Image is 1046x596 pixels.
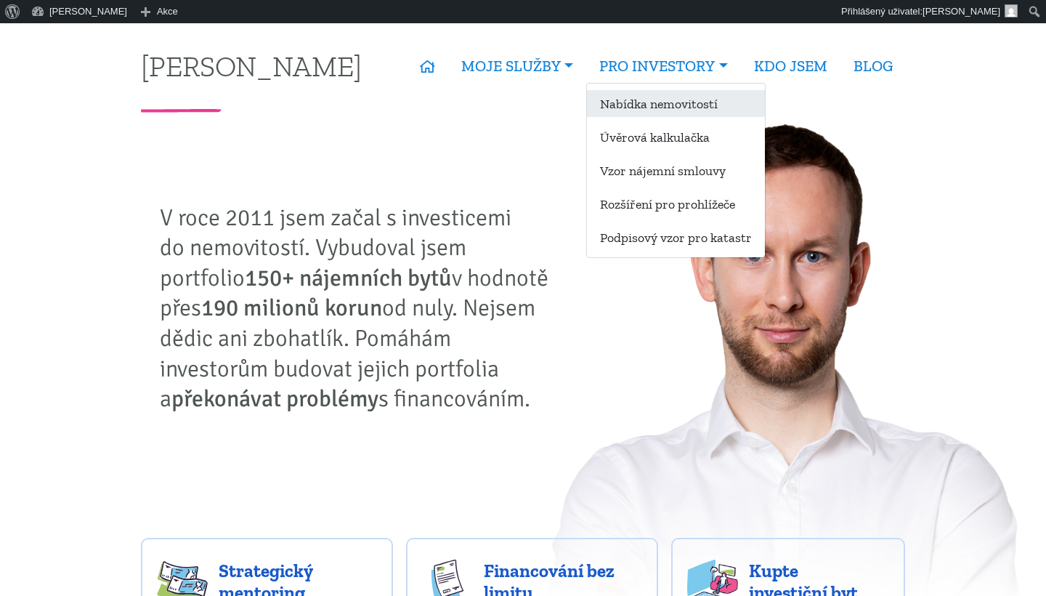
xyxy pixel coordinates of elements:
strong: překonávat problémy [171,384,378,413]
a: KDO JSEM [741,49,840,83]
a: [PERSON_NAME] [141,52,362,80]
strong: 150+ nájemních bytů [245,264,452,292]
a: BLOG [840,49,906,83]
a: MOJE SLUŽBY [448,49,586,83]
a: Podpisový vzor pro katastr [587,224,765,251]
a: Vzor nájemní smlouvy [587,157,765,184]
a: Rozšíření pro prohlížeče [587,190,765,217]
a: PRO INVESTORY [586,49,740,83]
a: Nabídka nemovitostí [587,90,765,117]
p: V roce 2011 jsem začal s investicemi do nemovitostí. Vybudoval jsem portfolio v hodnotě přes od n... [160,203,559,414]
strong: 190 milionů korun [201,294,382,322]
a: Úvěrová kalkulačka [587,124,765,150]
span: [PERSON_NAME] [923,6,1000,17]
